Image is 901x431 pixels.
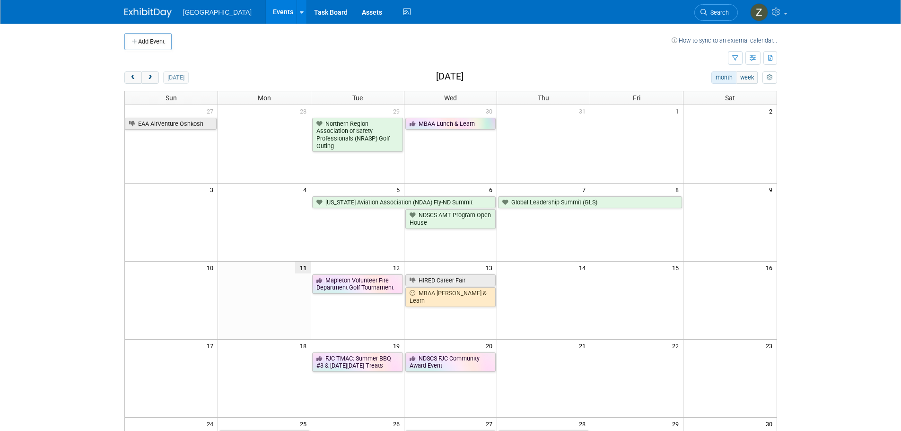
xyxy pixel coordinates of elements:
span: 5 [395,184,404,195]
button: month [711,71,736,84]
span: Wed [444,94,457,102]
span: 30 [485,105,497,117]
a: FJC TMAC: Summer BBQ #3 & [DATE][DATE] Treats [312,352,403,372]
a: Mapleton Volunteer Fire Department Golf Tournament [312,274,403,294]
span: 3 [209,184,218,195]
span: [GEOGRAPHIC_DATA] [183,9,252,16]
span: 27 [485,418,497,430]
span: 30 [765,418,777,430]
span: Tue [352,94,363,102]
span: 4 [302,184,311,195]
span: 9 [768,184,777,195]
a: Global Leadership Summit (GLS) [498,196,682,209]
span: 23 [765,340,777,352]
span: 1 [674,105,683,117]
span: 8 [674,184,683,195]
span: 2 [768,105,777,117]
button: next [141,71,159,84]
h2: [DATE] [436,71,464,82]
a: EAA AirVenture Oshkosh [125,118,217,130]
span: 26 [392,418,404,430]
a: [US_STATE] Aviation Association (NDAA) Fly-ND Summit [312,196,496,209]
a: Search [694,4,738,21]
span: Fri [633,94,640,102]
span: 25 [299,418,311,430]
span: 10 [206,262,218,273]
span: 12 [392,262,404,273]
span: 19 [392,340,404,352]
button: [DATE] [163,71,188,84]
span: 15 [671,262,683,273]
span: 11 [295,262,311,273]
span: 22 [671,340,683,352]
span: 24 [206,418,218,430]
a: MBAA [PERSON_NAME] & Learn [405,287,496,307]
span: Search [707,9,729,16]
button: week [736,71,758,84]
a: Northern Region Association of Safety Professionals (NRASP) Golf Outing [312,118,403,152]
span: Sat [725,94,735,102]
span: 27 [206,105,218,117]
span: 14 [578,262,590,273]
img: Zoe Graham [750,3,768,21]
a: How to sync to an external calendar... [672,37,777,44]
span: 7 [581,184,590,195]
button: myCustomButton [762,71,777,84]
a: NDSCS AMT Program Open House [405,209,496,229]
span: Thu [538,94,549,102]
span: Mon [258,94,271,102]
span: 28 [578,418,590,430]
button: prev [124,71,142,84]
span: Sun [166,94,177,102]
a: HIRED Career Fair [405,274,496,287]
button: Add Event [124,33,172,50]
span: 17 [206,340,218,352]
span: 6 [488,184,497,195]
span: 21 [578,340,590,352]
span: 29 [671,418,683,430]
a: NDSCS FJC Community Award Event [405,352,496,372]
span: 31 [578,105,590,117]
span: 18 [299,340,311,352]
span: 28 [299,105,311,117]
i: Personalize Calendar [767,75,773,81]
img: ExhibitDay [124,8,172,18]
span: 13 [485,262,497,273]
span: 16 [765,262,777,273]
a: MBAA Lunch & Learn [405,118,496,130]
span: 29 [392,105,404,117]
span: 20 [485,340,497,352]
